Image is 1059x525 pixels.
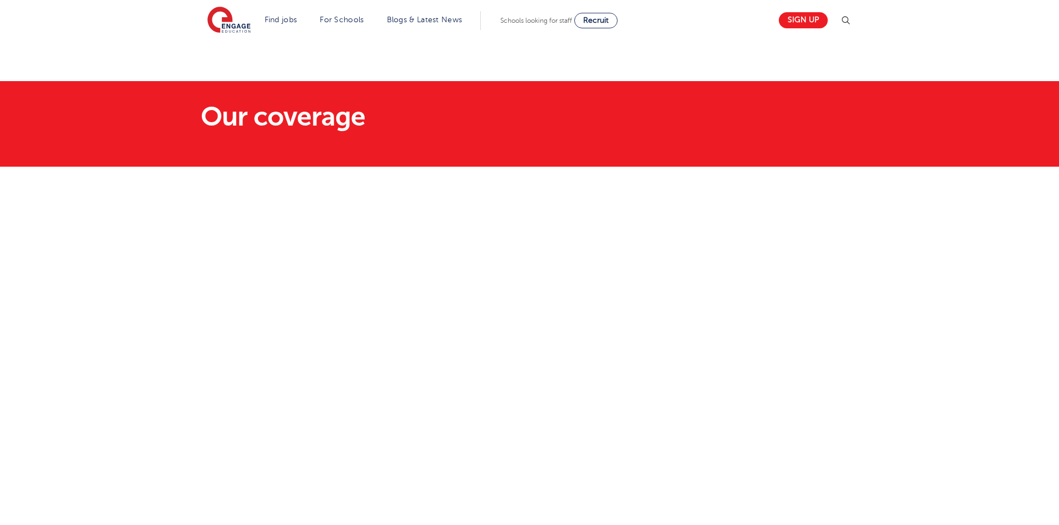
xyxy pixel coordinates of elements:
[207,7,251,34] img: Engage Education
[574,13,618,28] a: Recruit
[500,17,572,24] span: Schools looking for staff
[265,16,297,24] a: Find jobs
[583,16,609,24] span: Recruit
[201,103,634,130] h1: Our coverage
[320,16,364,24] a: For Schools
[779,12,828,28] a: Sign up
[387,16,463,24] a: Blogs & Latest News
